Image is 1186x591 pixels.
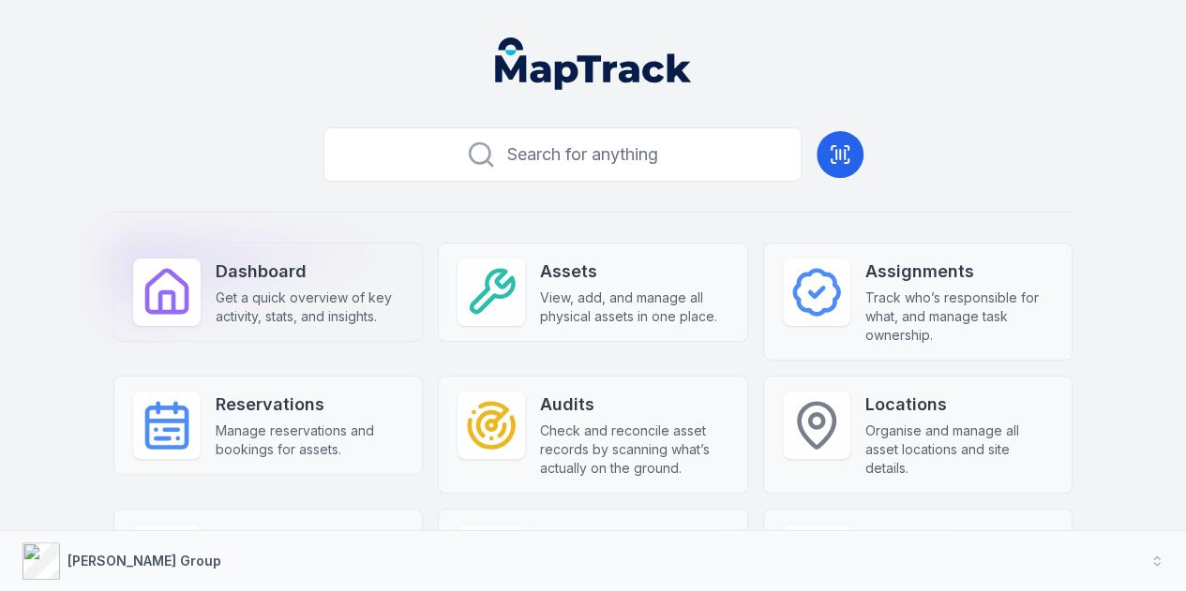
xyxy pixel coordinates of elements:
span: View, add, and manage all physical assets in one place. [540,288,728,326]
strong: Audits [540,392,728,418]
nav: Global [465,37,722,90]
strong: Reservations [216,392,404,418]
span: Track who’s responsible for what, and manage task ownership. [865,288,1054,345]
a: AssignmentsTrack who’s responsible for what, and manage task ownership. [763,243,1073,361]
button: Search for anything [323,127,802,182]
strong: Locations [865,392,1054,418]
span: Search for anything [507,141,658,168]
a: LocationsOrganise and manage all asset locations and site details. [763,376,1073,494]
a: ReservationsManage reservations and bookings for assets. [113,376,424,475]
span: Check and reconcile asset records by scanning what’s actually on the ground. [540,421,728,478]
a: DashboardGet a quick overview of key activity, stats, and insights. [113,243,424,342]
strong: Reports [865,525,1054,551]
span: Manage reservations and bookings for assets. [216,421,404,459]
strong: Dashboard [216,259,404,285]
strong: Assets [540,259,728,285]
a: AuditsCheck and reconcile asset records by scanning what’s actually on the ground. [438,376,748,494]
strong: People [216,525,404,551]
span: Organise and manage all asset locations and site details. [865,421,1054,478]
span: Get a quick overview of key activity, stats, and insights. [216,288,404,326]
a: AssetsView, add, and manage all physical assets in one place. [438,243,748,342]
strong: Forms [540,525,728,551]
strong: [PERSON_NAME] Group [68,553,221,569]
strong: Assignments [865,259,1054,285]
